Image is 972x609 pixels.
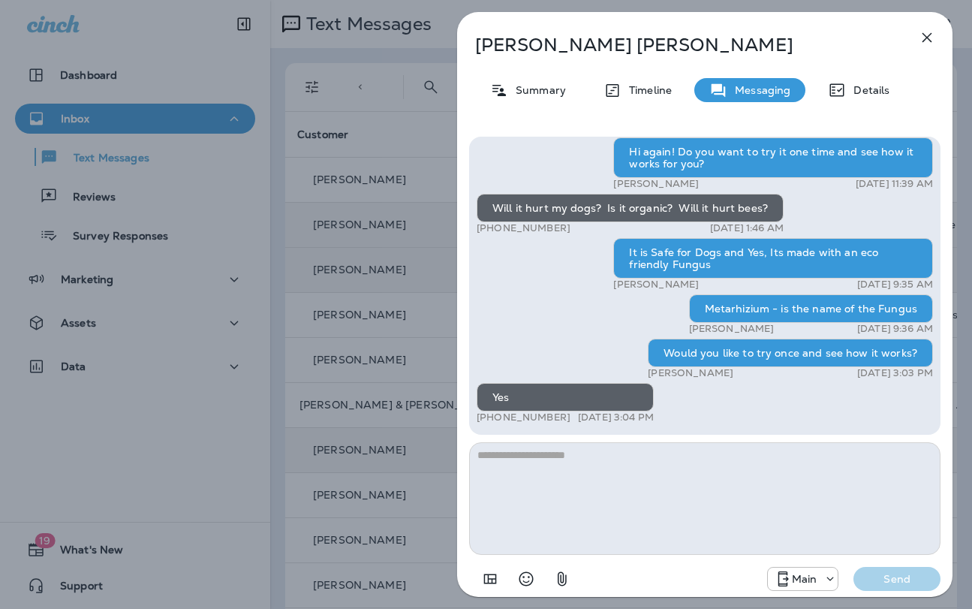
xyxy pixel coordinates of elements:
[792,573,817,585] p: Main
[477,412,570,424] p: [PHONE_NUMBER]
[648,339,933,367] div: Would you like to try once and see how it works?
[857,279,933,291] p: [DATE] 9:35 AM
[727,84,790,96] p: Messaging
[621,84,672,96] p: Timeline
[689,294,933,323] div: Metarhizium - is the name of the Fungus
[477,194,784,222] div: Will it hurt my dogs? Is it organic? Will it hurt bees?
[689,323,775,335] p: [PERSON_NAME]
[857,323,933,335] p: [DATE] 9:36 AM
[648,367,733,379] p: [PERSON_NAME]
[477,222,570,234] p: [PHONE_NUMBER]
[511,564,541,594] button: Select an emoji
[768,570,838,588] div: +1 (817) 482-3792
[578,412,654,424] p: [DATE] 3:04 PM
[846,84,889,96] p: Details
[856,178,933,190] p: [DATE] 11:39 AM
[477,383,654,412] div: Yes
[475,564,505,594] button: Add in a premade template
[613,279,699,291] p: [PERSON_NAME]
[475,35,885,56] p: [PERSON_NAME] [PERSON_NAME]
[613,238,933,279] div: It is Safe for Dogs and Yes, Its made with an eco friendly Fungus
[508,84,566,96] p: Summary
[613,137,933,178] div: Hi again! Do you want to try it one time and see how it works for you?
[857,367,933,379] p: [DATE] 3:03 PM
[613,178,699,190] p: [PERSON_NAME]
[710,222,784,234] p: [DATE] 1:46 AM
